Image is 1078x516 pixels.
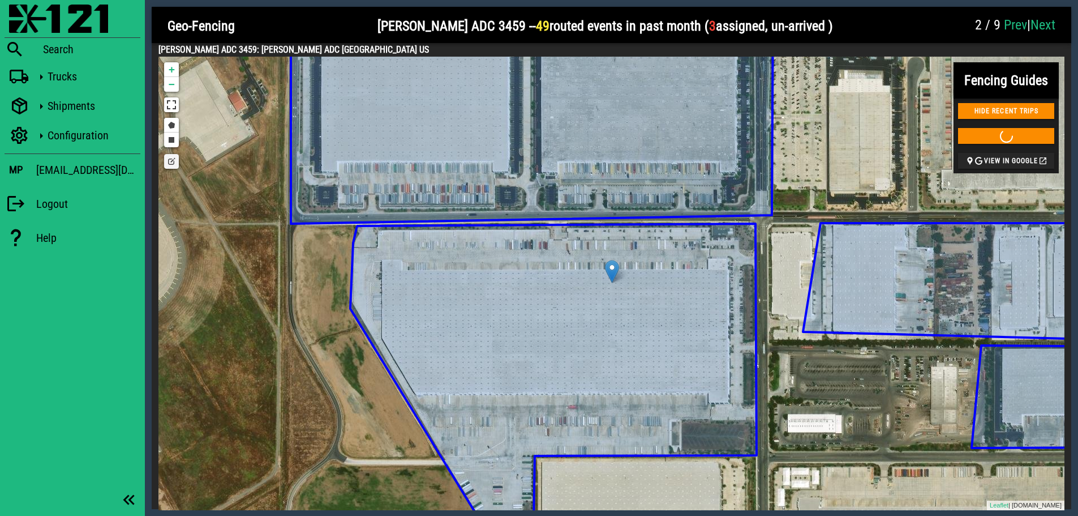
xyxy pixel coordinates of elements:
img: 87f0f0e.png [9,5,108,33]
button: View in Google [958,153,1054,169]
button: Hide Recent Trips [958,103,1054,119]
div: Help [36,231,140,245]
a: Leaflet [990,502,1008,509]
div: Trucks [48,70,136,83]
div: Configuration [48,129,136,142]
span: Hide Recent Trips [965,107,1047,115]
div: | [DOMAIN_NAME] [987,501,1064,510]
div: Logout [36,197,140,211]
h2: Geo-Fencing [168,16,235,36]
a: Prev [1004,17,1027,33]
a: View in Google [954,148,1059,173]
a: Draw a polygon [164,118,179,133]
span: 3 [709,18,716,34]
a: No layers to edit [164,154,179,169]
div: [EMAIL_ADDRESS][DOMAIN_NAME] [36,161,140,179]
a: Help [5,222,140,254]
h4: [PERSON_NAME] ADC 3459: [PERSON_NAME] ADC [GEOGRAPHIC_DATA] US [158,43,1064,57]
a: Blackfly [5,5,140,35]
div: Shipments [48,99,136,113]
span: 2 / 9 [975,17,1000,33]
a: Zoom out [164,77,179,92]
span: 49 [536,18,549,34]
span: View in Google [965,156,1047,165]
h2: | [975,16,1055,34]
h3: MP [9,164,23,176]
h2: Fencing Guides [964,70,1048,91]
a: Draw a rectangle [164,133,179,147]
a: Zoom in [164,62,179,77]
a: Next [1030,17,1055,33]
a: View Fullscreen [164,97,179,112]
div: Search [43,42,140,56]
h2: [PERSON_NAME] ADC 3459 -- routed events in past month ( assigned, un-arrived ) [377,16,833,36]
